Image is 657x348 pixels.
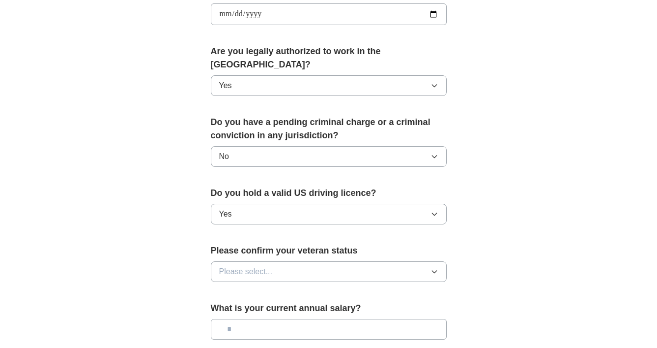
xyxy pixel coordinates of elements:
[211,261,447,282] button: Please select...
[211,45,447,71] label: Are you legally authorized to work in the [GEOGRAPHIC_DATA]?
[219,208,232,220] span: Yes
[211,302,447,315] label: What is your current annual salary?
[219,80,232,92] span: Yes
[211,204,447,224] button: Yes
[211,75,447,96] button: Yes
[211,244,447,257] label: Please confirm your veteran status
[219,266,273,278] span: Please select...
[219,151,229,162] span: No
[211,187,447,200] label: Do you hold a valid US driving licence?
[211,116,447,142] label: Do you have a pending criminal charge or a criminal conviction in any jurisdiction?
[211,146,447,167] button: No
